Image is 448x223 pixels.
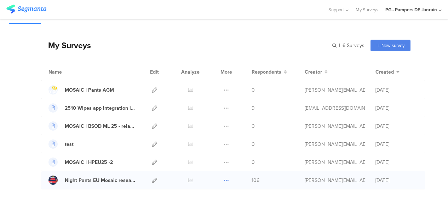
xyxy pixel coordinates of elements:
[385,6,437,13] div: PG - Pampers DE Janrain
[338,42,341,49] span: |
[305,177,365,184] div: alves.dp@pg.com
[305,68,328,76] button: Creator
[305,68,322,76] span: Creator
[252,68,281,76] span: Respondents
[252,104,254,112] span: 9
[65,177,136,184] div: Night Pants EU Mosaic research
[305,122,365,130] div: fritz.t@pg.com
[381,42,404,49] span: New survey
[48,103,136,113] a: 2510 Wipes app integration insights
[41,39,91,51] div: My Surveys
[48,139,74,149] a: test
[375,68,400,76] button: Created
[375,122,418,130] div: [DATE]
[180,63,201,81] div: Analyze
[252,68,287,76] button: Respondents
[65,141,74,148] div: test
[48,68,91,76] div: Name
[305,104,365,112] div: papavarnavas.g@pg.com
[65,86,114,94] div: MOSAIC | Pants AGM
[48,121,136,131] a: MOSAIC | BSOD ML 25 - relaunch
[219,63,234,81] div: More
[328,6,344,13] span: Support
[147,63,162,81] div: Edit
[252,122,255,130] span: 0
[252,86,255,94] span: 0
[65,104,136,112] div: 2510 Wipes app integration insights
[65,122,136,130] div: MOSAIC | BSOD ML 25 - relaunch
[375,141,418,148] div: [DATE]
[48,158,113,167] a: MOSAIC | HPEU25 -2
[305,141,365,148] div: benke.vb.1@pg.com
[343,42,364,49] span: 6 Surveys
[6,5,46,13] img: segmanta logo
[375,68,394,76] span: Created
[305,86,365,94] div: fritz.t@pg.com
[48,85,114,95] a: MOSAIC | Pants AGM
[305,159,365,166] div: fritz.t@pg.com
[65,159,113,166] div: MOSAIC | HPEU25 -2
[375,104,418,112] div: [DATE]
[375,177,418,184] div: [DATE]
[252,141,255,148] span: 0
[48,176,136,185] a: Night Pants EU Mosaic research
[252,177,259,184] span: 106
[375,159,418,166] div: [DATE]
[375,86,418,94] div: [DATE]
[252,159,255,166] span: 0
